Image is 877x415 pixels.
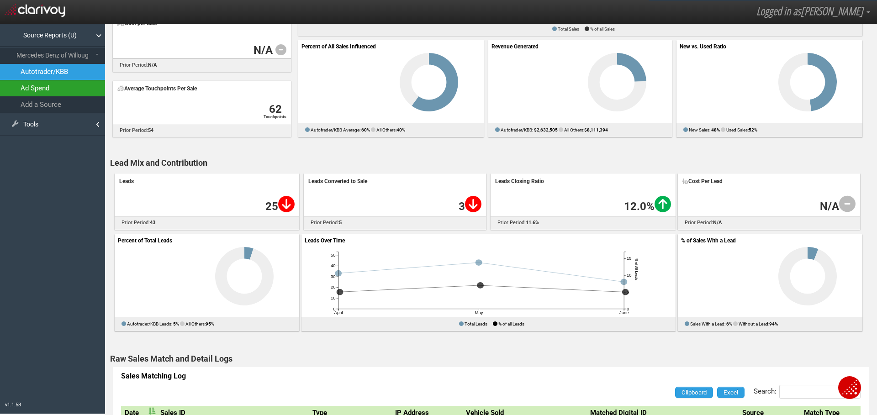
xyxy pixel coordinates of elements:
[769,321,778,326] strong: 94%
[627,306,629,311] text: 0
[584,127,608,132] strong: $8,111,394
[805,270,810,281] text: 0
[839,196,856,212] i: No Change
[242,270,247,281] text: 0
[361,127,370,132] strong: 60%
[396,127,405,132] strong: 40%
[275,44,286,55] i: No Change
[724,389,738,396] span: Excel
[173,321,179,326] strong: 5%
[717,387,745,398] a: Excel
[634,258,639,280] text: % of All Leads
[334,310,343,315] text: April
[491,216,675,230] div: prior period:
[564,127,584,132] span: All Others:
[465,321,487,326] span: Total Leads
[615,76,620,87] text: 0
[465,196,481,212] i: Decrease of |2
[678,216,860,230] div: prior period:
[678,234,862,247] div: % of Sales With a Lead
[117,104,282,114] div: tt
[726,321,732,326] strong: 6%
[534,127,558,132] strong: $2,632,505
[185,321,206,326] span: All Others:
[206,321,214,326] strong: 95%
[676,40,862,53] div: New vs. Used Ratio
[331,252,336,257] text: 50
[148,62,157,68] strong: N/A
[498,321,524,326] span: % of all Leads
[301,234,675,247] div: Leads Over Time
[526,220,539,226] strong: 11.6%
[5,1,65,17] img: clarivoy logo
[113,58,291,72] div: prior period:
[119,175,295,188] div: Leads
[750,0,877,22] a: Logged in as[PERSON_NAME]
[115,234,299,247] div: Percent of Total Leads
[739,321,769,326] span: Without a Lead:
[339,220,342,226] strong: 5
[150,220,155,226] strong: 43
[682,175,856,188] div: Cost Per Lead
[113,124,291,137] div: prior period:
[655,196,671,212] i: Increase of |0
[682,389,707,396] span: Clipboard
[627,273,632,278] text: 10
[713,220,722,226] strong: N/A
[308,175,481,188] div: Leads Converted to Sale
[121,372,186,380] span: Sales Matching Log
[376,127,396,132] span: All Others:
[459,200,465,213] span: 3
[619,310,629,315] text: June
[110,352,876,365] div: Raw Sales Match and Detail Logs
[801,3,863,18] span: [PERSON_NAME]
[265,200,278,213] span: 25
[756,3,801,18] span: Logged in as
[298,40,484,53] div: Percent of All Sales Influenced
[278,196,295,212] i: Decrease of |18
[127,321,172,326] span: Autotrader/KBB Leads:
[675,387,713,398] a: Clipboard
[726,127,749,132] span: Used Sales:
[475,310,483,315] text: May
[495,175,671,188] div: Leads Closing Ratio
[488,40,672,53] div: Revenue Generated
[501,127,533,132] span: Autotrader/KBB:
[117,114,286,121] div: Touchpoints
[148,127,153,133] strong: 54
[558,26,579,32] span: Total Sales
[627,290,629,294] text: 5
[110,157,876,169] div: Lead Mix and Contribution
[690,321,725,326] span: Sales With a Lead:
[689,127,710,132] span: New Sales:
[117,82,286,95] div: Average Touchpoints Per Sale
[624,200,655,213] span: 12.0%
[711,127,720,132] strong: 48%
[333,306,336,311] text: 0
[682,179,688,184] img: icon-CostPerLead.svg
[331,274,336,279] text: 30
[627,256,632,261] text: 15
[590,26,615,32] span: % of all Sales
[311,127,360,132] span: Autotrader/KBB Average:
[331,296,336,300] text: 10
[269,103,282,116] strong: Increase of |8
[749,127,757,132] strong: 52%
[304,216,486,230] div: prior period:
[115,216,299,230] div: prior period:
[805,76,810,87] text: 0
[254,44,273,57] strong: N/A
[754,385,861,399] label: Search:
[331,263,336,268] text: 40
[820,200,839,213] span: N/A
[779,385,861,399] input: Search:
[427,76,432,87] text: 0
[331,285,336,289] text: 20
